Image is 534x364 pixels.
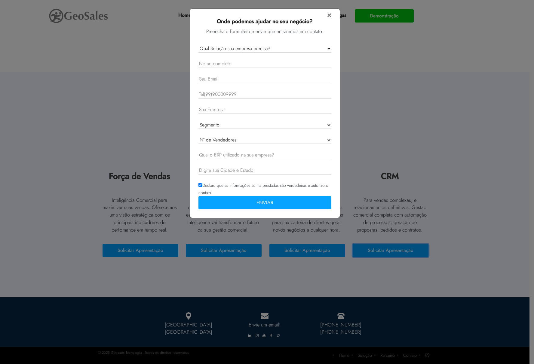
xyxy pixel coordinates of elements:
button: Close [327,11,331,18]
input: Qual o ERP utilizado na sua empresa? [198,151,331,159]
button: ENVIAR [198,196,331,209]
span: × [327,9,331,20]
input: Digite sua Cidade e Estado [198,166,331,174]
input: Seu Email [198,75,331,83]
input: Sua Empresa [198,106,331,114]
b: Onde podemos ajudar no seu negócio? [217,17,313,25]
input: Tel(99)900009999 [198,90,331,99]
input: Nome completo [198,60,331,68]
label: Preencha o formulário e envie que entraremos em contato. [206,28,323,35]
small: Declaro que as informações acima prestadas são verdadeiras e autorizo o contato. [198,182,331,207]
